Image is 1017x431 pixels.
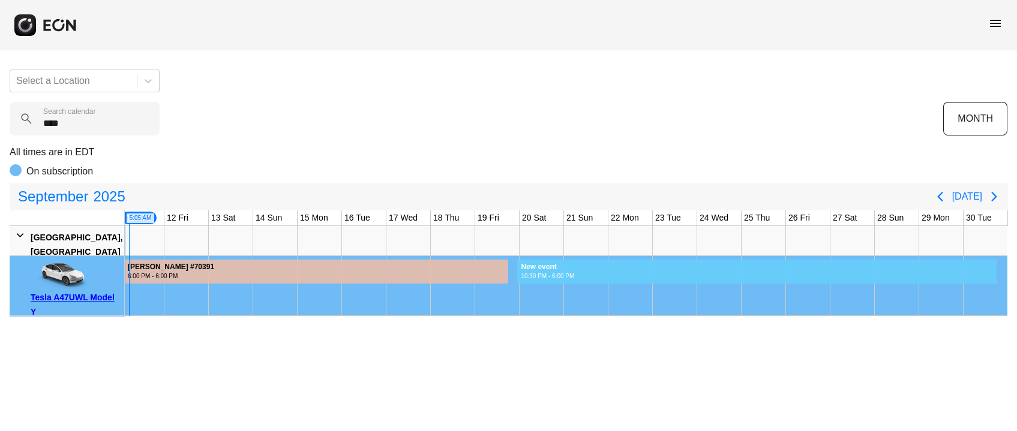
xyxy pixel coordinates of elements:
div: 29 Mon [919,210,952,225]
p: On subscription [26,164,93,179]
button: September2025 [11,185,133,209]
div: 30 Tue [964,210,994,225]
div: 25 Thu [742,210,772,225]
p: All times are in EDT [10,145,1007,159]
div: [GEOGRAPHIC_DATA], [GEOGRAPHIC_DATA] [31,230,122,259]
button: Previous page [928,185,952,209]
div: 11 Thu [120,210,158,225]
div: Tesla A47UWL Model Y [31,290,120,319]
div: 12 Fri [164,210,191,225]
div: 14 Sun [253,210,284,225]
div: 16 Tue [342,210,373,225]
div: 20 Sat [520,210,548,225]
div: 22 Mon [608,210,641,225]
div: 13 Sat [209,210,238,225]
span: September [16,185,91,209]
div: 23 Tue [653,210,683,225]
div: 27 Sat [830,210,859,225]
span: 2025 [91,185,127,209]
div: 18 Thu [431,210,461,225]
img: car [31,260,91,290]
label: Search calendar [43,107,95,116]
button: [DATE] [952,186,982,207]
div: 17 Wed [386,210,420,225]
div: 24 Wed [697,210,731,225]
span: menu [988,16,1003,31]
div: 19 Fri [475,210,502,225]
div: 21 Sun [564,210,595,225]
div: 28 Sun [875,210,906,225]
button: MONTH [943,102,1007,135]
div: 26 Fri [786,210,812,225]
button: Next page [982,185,1006,209]
div: 15 Mon [298,210,331,225]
